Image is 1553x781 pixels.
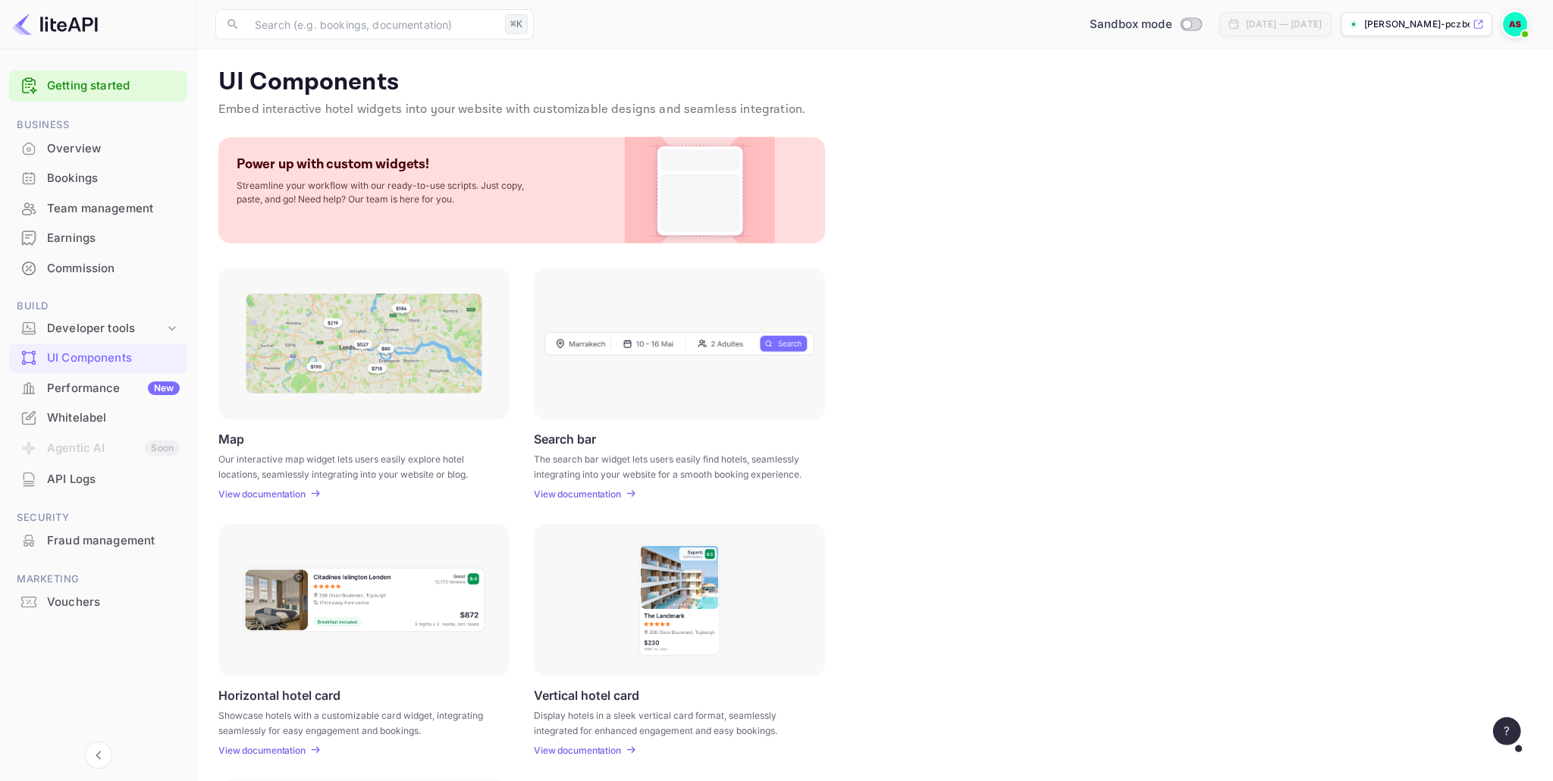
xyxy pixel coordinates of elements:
[9,164,187,193] div: Bookings
[47,320,165,337] div: Developer tools
[9,194,187,224] div: Team management
[9,254,187,282] a: Commission
[47,170,180,187] div: Bookings
[9,134,187,162] a: Overview
[218,488,310,500] a: View documentation
[218,708,491,736] p: Showcase hotels with a customizable card widget, integrating seamlessly for easy engagement and b...
[534,452,806,479] p: The search bar widget lets users easily find hotels, seamlessly integrating into your website for...
[47,409,180,427] div: Whitelabel
[9,465,187,493] a: API Logs
[9,403,187,431] a: Whitelabel
[9,71,187,102] div: Getting started
[534,745,621,756] p: View documentation
[534,708,806,736] p: Display hotels in a sleek vertical card format, seamlessly integrated for enhanced engagement and...
[47,77,180,95] a: Getting started
[9,164,187,192] a: Bookings
[47,594,180,611] div: Vouchers
[9,588,187,617] div: Vouchers
[9,194,187,222] a: Team management
[9,117,187,133] span: Business
[9,465,187,494] div: API Logs
[534,688,639,702] p: Vertical hotel card
[242,566,486,633] img: Horizontal hotel card Frame
[9,343,187,373] div: UI Components
[47,350,180,367] div: UI Components
[47,230,180,247] div: Earnings
[1090,16,1172,33] span: Sandbox mode
[638,137,761,243] img: Custom Widget PNG
[9,510,187,526] span: Security
[47,471,180,488] div: API Logs
[9,403,187,433] div: Whitelabel
[12,12,98,36] img: LiteAPI logo
[218,431,244,446] p: Map
[1084,16,1207,33] div: Switch to Production mode
[47,380,180,397] div: Performance
[246,293,482,394] img: Map Frame
[534,745,626,756] a: View documentation
[9,343,187,372] a: UI Components
[9,315,187,342] div: Developer tools
[218,101,1532,119] p: Embed interactive hotel widgets into your website with customizable designs and seamless integrat...
[9,254,187,284] div: Commission
[534,431,596,446] p: Search bar
[237,179,540,206] p: Streamline your workflow with our ready-to-use scripts. Just copy, paste, and go! Need help? Our ...
[638,543,721,657] img: Vertical hotel card Frame
[218,452,491,479] p: Our interactive map widget lets users easily explore hotel locations, seamlessly integrating into...
[218,745,306,756] p: View documentation
[9,526,187,554] a: Fraud management
[544,331,814,356] img: Search Frame
[9,298,187,315] span: Build
[534,488,621,500] p: View documentation
[1364,17,1470,31] p: [PERSON_NAME]-pczbe...
[85,742,112,769] button: Collapse navigation
[534,488,626,500] a: View documentation
[47,532,180,550] div: Fraud management
[9,571,187,588] span: Marketing
[47,140,180,158] div: Overview
[1503,12,1527,36] img: Andreas Stefanis
[246,9,499,39] input: Search (e.g. bookings, documentation)
[9,588,187,616] a: Vouchers
[47,260,180,278] div: Commission
[47,200,180,218] div: Team management
[9,134,187,164] div: Overview
[148,381,180,395] div: New
[505,14,528,34] div: ⌘K
[218,745,310,756] a: View documentation
[218,67,1532,98] p: UI Components
[218,488,306,500] p: View documentation
[9,224,187,252] a: Earnings
[9,224,187,253] div: Earnings
[237,155,429,173] p: Power up with custom widgets!
[9,374,187,403] div: PerformanceNew
[9,526,187,556] div: Fraud management
[9,374,187,402] a: PerformanceNew
[218,688,340,702] p: Horizontal hotel card
[1246,17,1322,31] div: [DATE] — [DATE]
